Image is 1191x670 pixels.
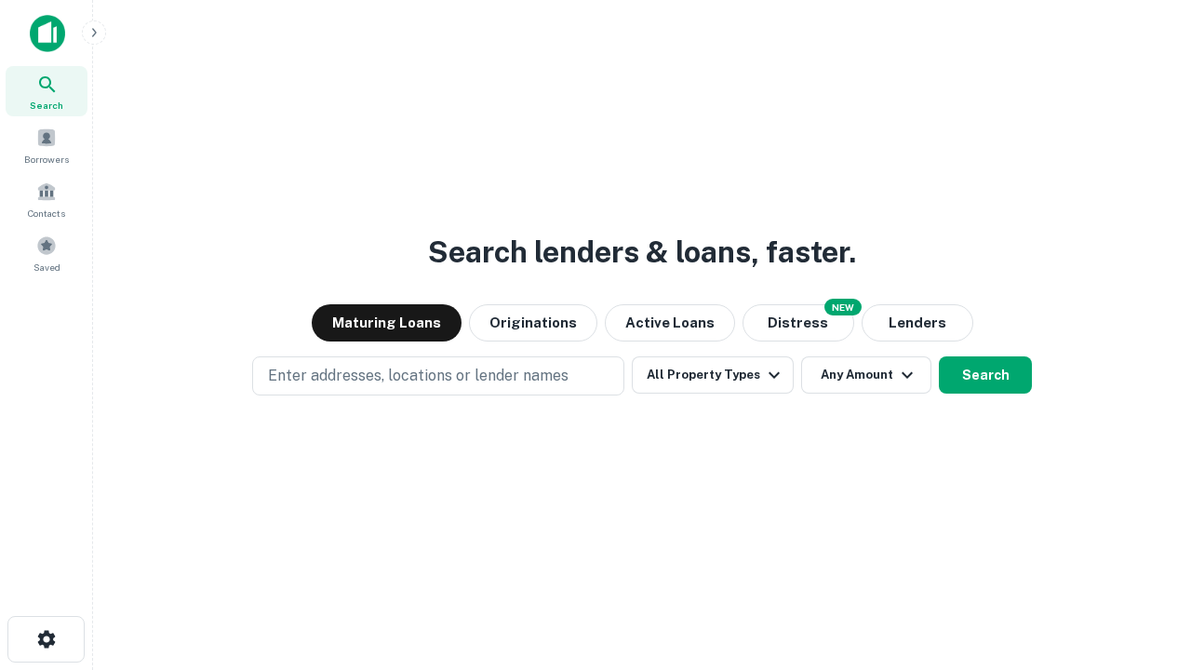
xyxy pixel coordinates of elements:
[1098,521,1191,610] iframe: Chat Widget
[824,299,862,315] div: NEW
[30,98,63,113] span: Search
[605,304,735,342] button: Active Loans
[862,304,973,342] button: Lenders
[469,304,597,342] button: Originations
[312,304,462,342] button: Maturing Loans
[6,120,87,170] a: Borrowers
[252,356,624,395] button: Enter addresses, locations or lender names
[33,260,60,275] span: Saved
[6,174,87,224] a: Contacts
[6,228,87,278] a: Saved
[268,365,569,387] p: Enter addresses, locations or lender names
[28,206,65,221] span: Contacts
[30,15,65,52] img: capitalize-icon.png
[24,152,69,167] span: Borrowers
[743,304,854,342] button: Search distressed loans with lien and other non-mortgage details.
[632,356,794,394] button: All Property Types
[939,356,1032,394] button: Search
[428,230,856,275] h3: Search lenders & loans, faster.
[6,66,87,116] a: Search
[801,356,931,394] button: Any Amount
